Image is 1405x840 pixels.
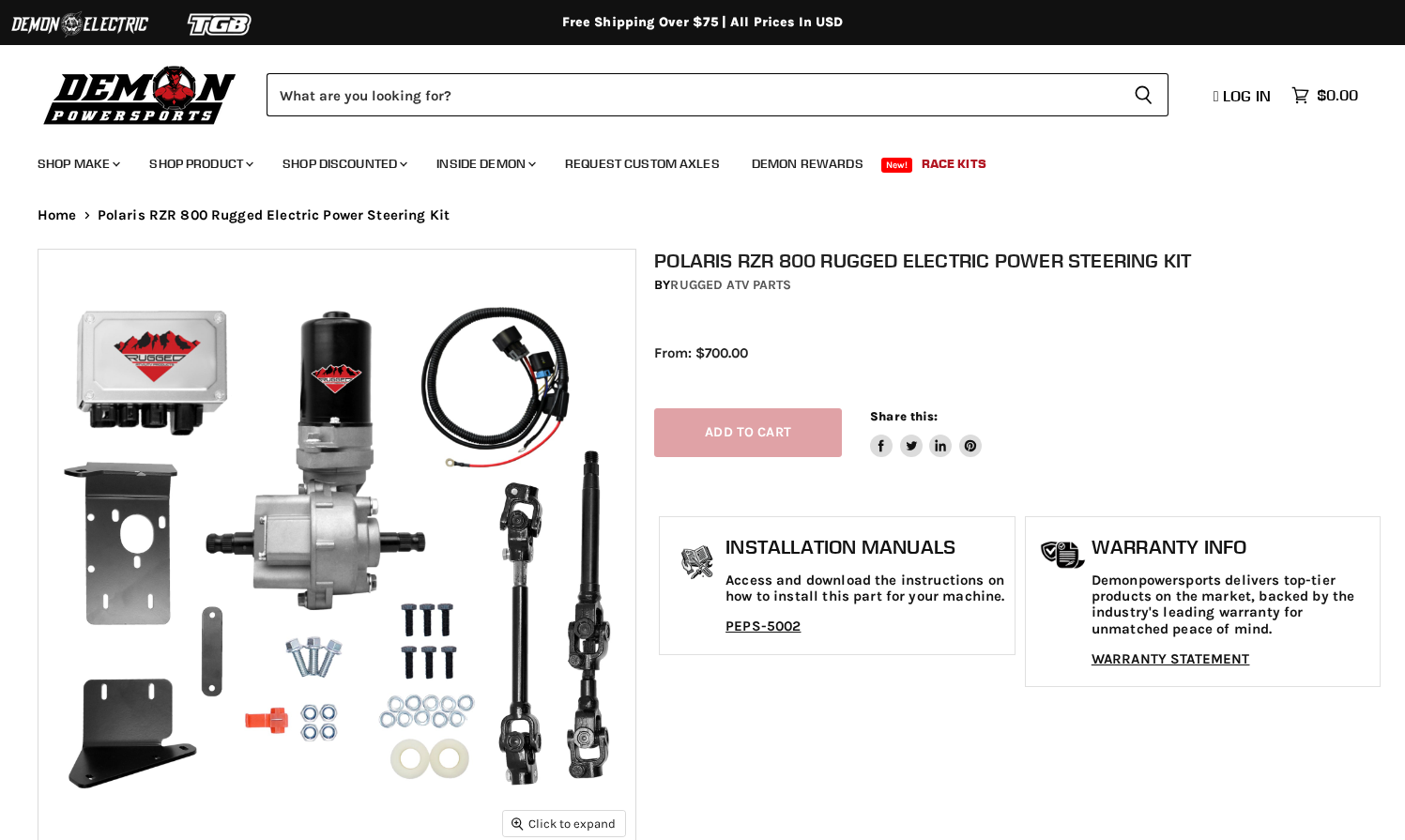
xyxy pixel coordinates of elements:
[1040,541,1087,570] img: warranty-icon.png
[1092,573,1371,637] p: Demonpowersports delivers top-tier products on the market, backed by the industry's leading warra...
[1092,536,1371,558] h1: Warranty Info
[551,145,734,183] a: Request Custom Axles
[725,573,1005,605] p: Access and download the instructions on how to install this part for your machine.
[1092,650,1250,667] a: WARRANTY STATEMENT
[725,618,801,634] a: PEPS-5002
[23,145,131,183] a: Shop Make
[135,145,265,183] a: Shop Product
[268,145,419,183] a: Shop Discounted
[654,249,1385,272] h1: Polaris RZR 800 Rugged Electric Power Steering Kit
[870,408,982,458] aside: Share this:
[267,73,1168,116] form: Product
[150,7,291,42] img: TGB Logo 2
[98,207,451,223] span: Polaris RZR 800 Rugged Electric Power Steering Kit
[9,7,150,42] img: Demon Electric Logo 2
[1282,82,1367,109] a: $0.00
[422,145,547,183] a: Inside Demon
[654,275,1385,296] div: by
[870,409,938,423] span: Share this:
[1119,73,1168,116] button: Search
[23,137,1353,183] ul: Main menu
[670,277,791,293] a: Rugged ATV Parts
[674,541,721,588] img: install_manual-icon.png
[654,344,748,361] span: From: $700.00
[1317,86,1358,104] span: $0.00
[881,158,913,173] span: New!
[1223,86,1271,105] span: Log in
[38,61,243,128] img: Demon Powersports
[267,73,1119,116] input: Search
[1205,87,1282,104] a: Log in
[512,817,616,831] span: Click to expand
[908,145,1000,183] a: Race Kits
[503,811,625,836] button: Click to expand
[738,145,878,183] a: Demon Rewards
[725,536,1005,558] h1: Installation Manuals
[38,207,77,223] a: Home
